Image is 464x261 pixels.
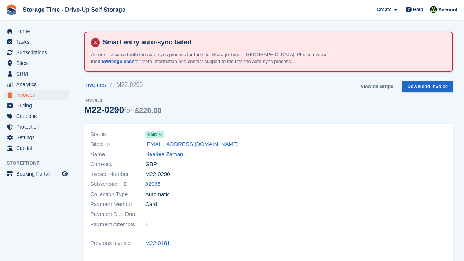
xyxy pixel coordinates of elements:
a: menu [4,143,69,153]
span: Billed to [90,140,145,148]
span: Paid [147,131,157,138]
a: menu [4,169,69,179]
span: Analytics [16,79,60,89]
a: 82965 [145,180,161,188]
a: Storage Time - Drive-Up Self Storage [20,4,128,16]
span: Help [413,6,423,13]
span: Pricing [16,100,60,111]
span: Invoices [16,90,60,100]
span: Account [438,6,457,14]
a: menu [4,100,69,111]
a: menu [4,90,69,100]
span: Tasks [16,37,60,47]
span: £220.00 [135,106,161,114]
span: CRM [16,69,60,79]
span: Subscriptions [16,47,60,58]
span: Coupons [16,111,60,121]
a: menu [4,26,69,36]
a: Invoices [84,81,110,89]
span: Settings [16,132,60,143]
span: 1 [145,220,148,229]
span: Subscription ID [90,180,145,188]
span: Booking Portal [16,169,60,179]
a: Download Invoice [402,81,453,93]
h4: Smart entry auto-sync failed [100,38,446,47]
a: menu [4,79,69,89]
span: Currency [90,160,145,169]
a: View on Stripe [358,81,396,93]
a: menu [4,47,69,58]
span: Name [90,150,145,159]
span: Capital [16,143,60,153]
img: stora-icon-8386f47178a22dfd0bd8f6a31ec36ba5ce8667c1dd55bd0f319d3a0aa187defe.svg [6,4,17,15]
span: GBP [145,160,157,169]
a: [EMAIL_ADDRESS][DOMAIN_NAME] [145,140,238,148]
a: menu [4,37,69,47]
span: Card [145,200,157,209]
img: Laaibah Sarwar [430,6,437,13]
span: Invoice Number [90,170,145,179]
span: Automatic [145,190,170,199]
nav: breadcrumbs [84,81,161,89]
span: M22-0290 [145,170,170,179]
span: Status [90,130,145,139]
span: for [124,106,132,114]
span: Protection [16,122,60,132]
a: menu [4,58,69,68]
a: menu [4,122,69,132]
a: Haadee Zaman [145,150,183,159]
span: Payment Due Date [90,210,145,218]
p: An error occurred with the auto-sync process for the site: Storage Time - [GEOGRAPHIC_DATA]. Plea... [91,51,348,65]
a: Paid [145,130,164,139]
span: Invoice [84,97,161,104]
a: Preview store [61,169,69,178]
span: Payment Attempts [90,220,145,229]
span: Home [16,26,60,36]
span: Collection Type [90,190,145,199]
span: Sites [16,58,60,68]
a: menu [4,69,69,79]
div: M22-0290 [84,105,161,115]
a: menu [4,111,69,121]
span: Payment Method [90,200,145,209]
a: menu [4,132,69,143]
a: M22-0181 [145,239,170,247]
span: Create [377,6,391,13]
span: Storefront [7,159,73,167]
span: Previous Invoice [90,239,145,247]
a: knowledge base [98,59,134,64]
